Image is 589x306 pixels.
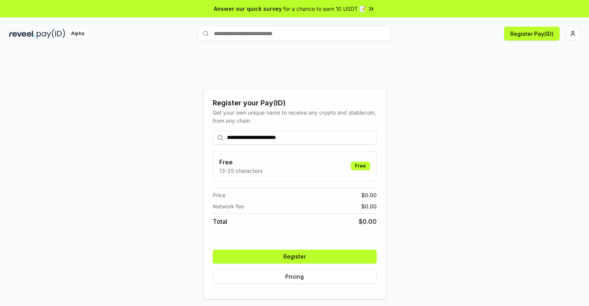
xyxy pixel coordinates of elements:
[219,167,262,175] p: 13-25 characters
[37,29,65,39] img: pay_id
[9,29,35,39] img: reveel_dark
[213,191,225,199] span: Price
[351,162,370,170] div: Free
[213,217,227,226] span: Total
[213,108,377,125] div: Get your own unique name to receive any crypto and stablecoin, from any chain
[219,157,262,167] h3: Free
[213,250,377,264] button: Register
[213,98,377,108] div: Register your Pay(ID)
[361,191,377,199] span: $ 0.00
[361,202,377,210] span: $ 0.00
[504,27,560,41] button: Register Pay(ID)
[283,5,366,13] span: for a chance to earn 10 USDT 📝
[359,217,377,226] span: $ 0.00
[213,270,377,284] button: Pricing
[213,202,244,210] span: Network fee
[214,5,282,13] span: Answer our quick survey
[67,29,88,39] div: Alpha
